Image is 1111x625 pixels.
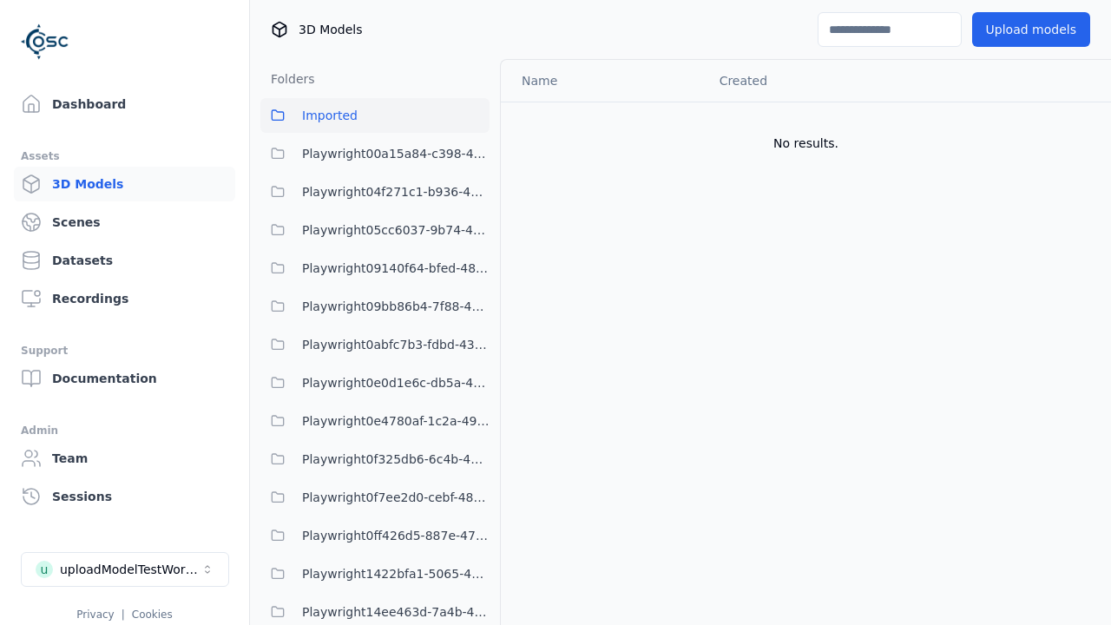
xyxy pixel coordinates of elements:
[299,21,362,38] span: 3D Models
[260,404,490,438] button: Playwright0e4780af-1c2a-492e-901c-6880da17528a
[302,143,490,164] span: Playwright00a15a84-c398-4ef4-9da8-38c036397b1e
[36,561,53,578] div: u
[260,98,490,133] button: Imported
[260,556,490,591] button: Playwright1422bfa1-5065-45c6-98b3-ab75e32174d7
[260,327,490,362] button: Playwright0abfc7b3-fdbd-438a-9097-bdc709c88d01
[132,609,173,621] a: Cookies
[302,525,490,546] span: Playwright0ff426d5-887e-47ce-9e83-c6f549f6a63f
[14,167,235,201] a: 3D Models
[14,205,235,240] a: Scenes
[302,487,490,508] span: Playwright0f7ee2d0-cebf-4840-a756-5a7a26222786
[302,372,490,393] span: Playwright0e0d1e6c-db5a-4244-b424-632341d2c1b4
[501,102,1111,185] td: No results.
[260,213,490,247] button: Playwright05cc6037-9b74-4704-86c6-3ffabbdece83
[302,181,490,202] span: Playwright04f271c1-b936-458c-b5f6-36ca6337f11a
[21,17,69,66] img: Logo
[76,609,114,621] a: Privacy
[260,70,315,88] h3: Folders
[260,136,490,171] button: Playwright00a15a84-c398-4ef4-9da8-38c036397b1e
[260,518,490,553] button: Playwright0ff426d5-887e-47ce-9e83-c6f549f6a63f
[60,561,201,578] div: uploadModelTestWorkspace
[14,281,235,316] a: Recordings
[21,420,228,441] div: Admin
[14,479,235,514] a: Sessions
[14,361,235,396] a: Documentation
[302,602,490,622] span: Playwright14ee463d-7a4b-460f-bf6c-ea7fafeecbb0
[302,296,490,317] span: Playwright09bb86b4-7f88-4a8f-8ea8-a4c9412c995e
[501,60,706,102] th: Name
[14,87,235,122] a: Dashboard
[302,105,358,126] span: Imported
[260,365,490,400] button: Playwright0e0d1e6c-db5a-4244-b424-632341d2c1b4
[972,12,1090,47] button: Upload models
[706,60,915,102] th: Created
[302,220,490,240] span: Playwright05cc6037-9b74-4704-86c6-3ffabbdece83
[260,174,490,209] button: Playwright04f271c1-b936-458c-b5f6-36ca6337f11a
[122,609,125,621] span: |
[260,289,490,324] button: Playwright09bb86b4-7f88-4a8f-8ea8-a4c9412c995e
[21,146,228,167] div: Assets
[21,552,229,587] button: Select a workspace
[302,563,490,584] span: Playwright1422bfa1-5065-45c6-98b3-ab75e32174d7
[302,449,490,470] span: Playwright0f325db6-6c4b-4947-9a8f-f4487adedf2c
[260,251,490,286] button: Playwright09140f64-bfed-4894-9ae1-f5b1e6c36039
[302,411,490,431] span: Playwright0e4780af-1c2a-492e-901c-6880da17528a
[302,258,490,279] span: Playwright09140f64-bfed-4894-9ae1-f5b1e6c36039
[260,480,490,515] button: Playwright0f7ee2d0-cebf-4840-a756-5a7a26222786
[14,243,235,278] a: Datasets
[260,442,490,477] button: Playwright0f325db6-6c4b-4947-9a8f-f4487adedf2c
[21,340,228,361] div: Support
[302,334,490,355] span: Playwright0abfc7b3-fdbd-438a-9097-bdc709c88d01
[14,441,235,476] a: Team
